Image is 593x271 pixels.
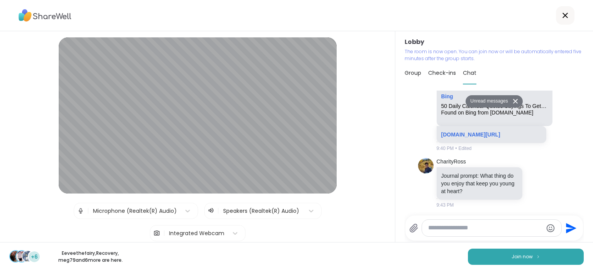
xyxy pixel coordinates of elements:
[536,254,540,259] img: ShareWell Logomark
[31,253,38,261] span: +6
[441,103,548,109] div: 50 Daily Calendar Quotes Sayings To Get Inspired
[437,158,466,166] a: CharityRoss
[418,158,434,173] img: https://sharewell-space-live.sfo3.digitaloceanspaces.com/user-generated/d0fef3f8-78cb-4349-b608-1...
[19,7,71,24] img: ShareWell Logo
[437,145,454,152] span: 9:40 PM
[22,251,33,262] img: meg79
[77,203,84,219] img: Microphone
[405,69,421,77] span: Group
[512,253,533,260] span: Join now
[458,145,471,152] span: Edited
[153,226,160,241] img: Camera
[441,131,500,138] a: [DOMAIN_NAME][URL]
[437,202,454,209] span: 9:43 PM
[463,69,476,77] span: Chat
[405,48,584,62] p: The room is now open. You can join now or will be automatically entered five minutes after the gr...
[546,224,555,233] button: Emoji picker
[16,251,27,262] img: Recovery
[93,207,177,215] div: Microphone (Realtek(R) Audio)
[428,69,456,77] span: Check-ins
[468,249,584,265] button: Join now
[441,172,518,195] p: Journal prompt: What thing do you enjoy that keep you young at heart?
[455,145,457,152] span: •
[441,93,453,99] a: Attachment
[47,250,134,264] p: Eeveethefairy , Recovery , meg79 and 6 more are here.
[87,203,89,219] span: |
[428,224,542,232] textarea: Type your message
[10,251,21,262] img: Eeveethefairy
[441,109,548,116] div: Found on Bing from [DOMAIN_NAME]
[405,37,584,47] h3: Lobby
[466,95,510,108] button: Unread messages
[562,219,579,237] button: Send
[217,206,219,215] span: |
[163,226,165,241] span: |
[169,229,224,237] div: Integrated Webcam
